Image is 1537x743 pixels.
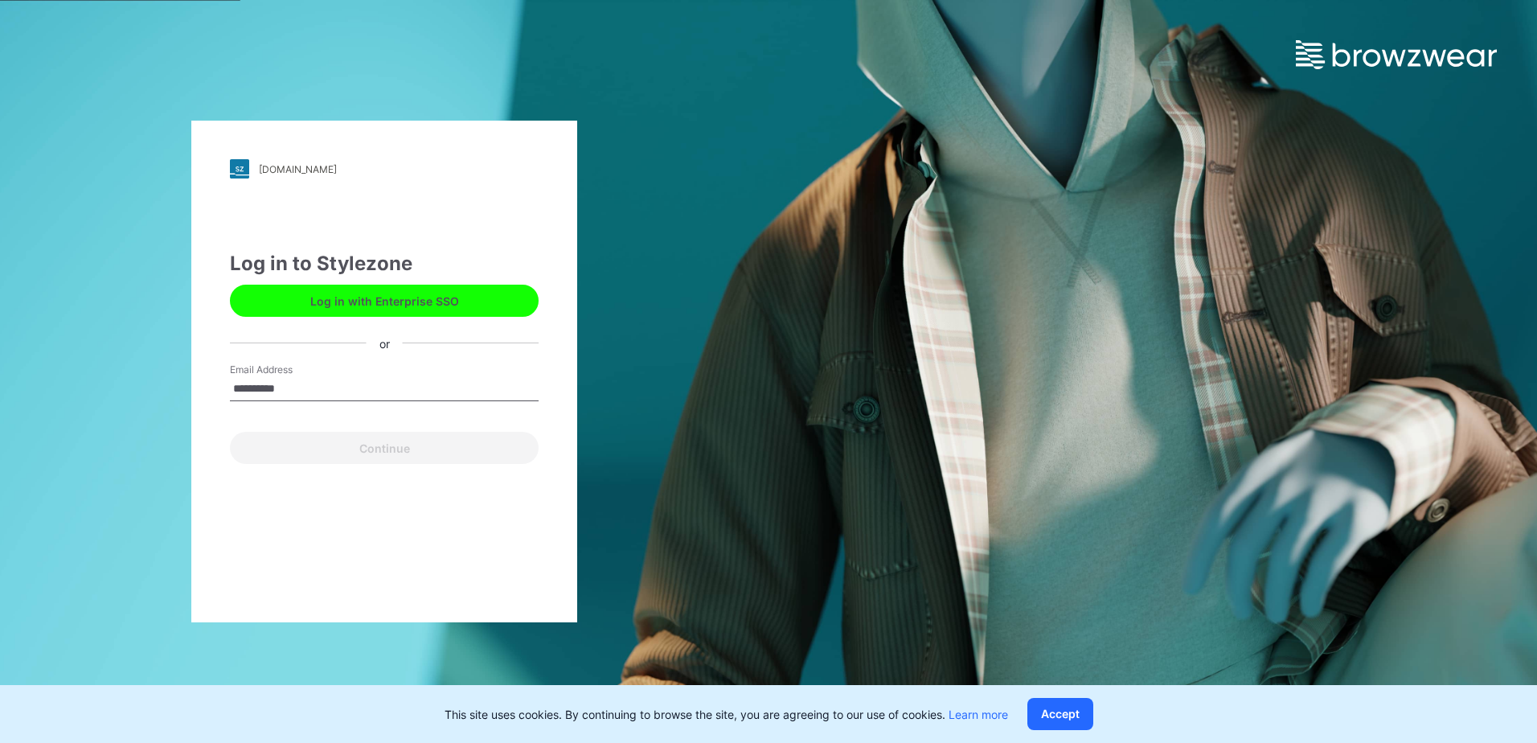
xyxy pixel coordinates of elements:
[230,249,539,278] div: Log in to Stylezone
[230,159,249,179] img: stylezone-logo.562084cfcfab977791bfbf7441f1a819.svg
[1296,40,1497,69] img: browzwear-logo.e42bd6dac1945053ebaf764b6aa21510.svg
[230,285,539,317] button: Log in with Enterprise SSO
[259,163,337,175] div: [DOMAIN_NAME]
[1027,698,1093,730] button: Accept
[445,706,1008,723] p: This site uses cookies. By continuing to browse the site, you are agreeing to our use of cookies.
[230,159,539,179] a: [DOMAIN_NAME]
[367,335,403,351] div: or
[230,363,342,377] label: Email Address
[949,708,1008,721] a: Learn more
